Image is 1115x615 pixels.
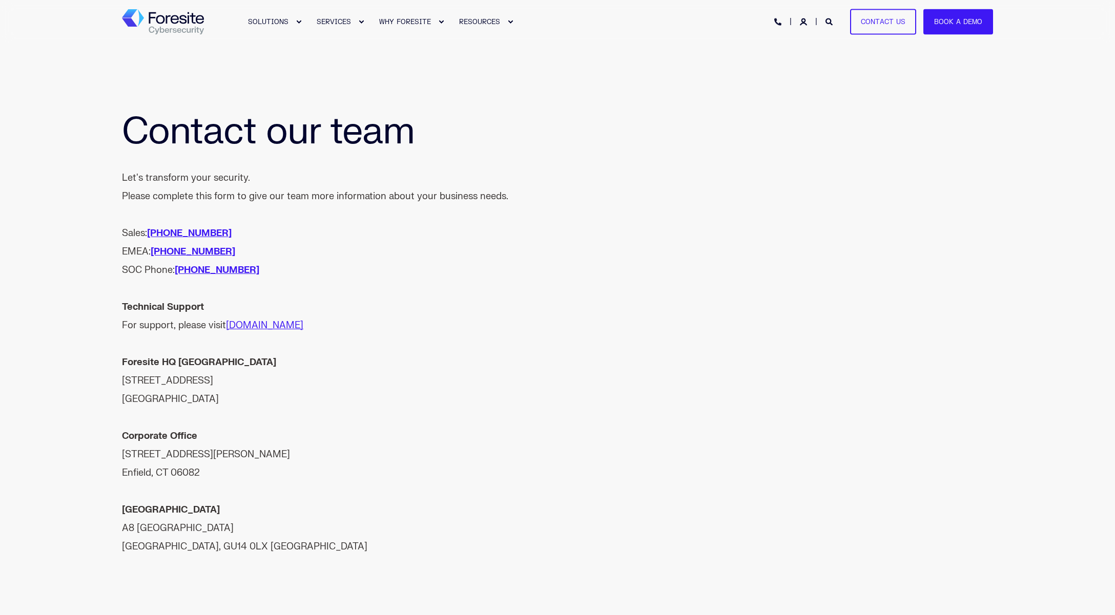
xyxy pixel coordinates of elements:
h1: Contact our team [122,110,557,154]
a: [PHONE_NUMBER] [151,246,235,258]
div: Expand WHY FORESITE [438,19,444,25]
a: [PHONE_NUMBER] [147,227,232,239]
span: RESOURCES [459,17,500,26]
div: For support, please visit [122,298,508,335]
strong: Technical Support [122,301,204,313]
div: Expand SERVICES [358,19,364,25]
strong: [GEOGRAPHIC_DATA] [122,504,220,516]
strong: Foresite HQ [GEOGRAPHIC_DATA] [122,356,276,368]
a: Login [800,17,809,26]
div: [STREET_ADDRESS] [GEOGRAPHIC_DATA] [122,353,508,409]
a: Contact Us [850,9,916,35]
span: SOLUTIONS [248,17,288,26]
a: [DOMAIN_NAME] [226,320,303,331]
div: Please complete this form to give our team more information about your business needs. [122,187,508,206]
a: Open Search [825,17,835,26]
span: [STREET_ADDRESS][PERSON_NAME] Enfield, CT 06082 [122,449,290,479]
div: Sales: EMEA: SOC Phone: [122,224,508,280]
span: A8 [GEOGRAPHIC_DATA] [GEOGRAPHIC_DATA], GU14 0LX [GEOGRAPHIC_DATA] [122,504,367,553]
a: Book a Demo [923,9,993,35]
div: Expand SOLUTIONS [296,19,302,25]
div: Expand RESOURCES [507,19,513,25]
span: WHY FORESITE [379,17,431,26]
img: Foresite logo, a hexagon shape of blues with a directional arrow to the right hand side, and the ... [122,9,204,35]
strong: Corporate Office [122,430,197,442]
div: Let's transform your security. [122,169,508,187]
a: Back to Home [122,9,204,35]
a: [PHONE_NUMBER] [175,264,259,276]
